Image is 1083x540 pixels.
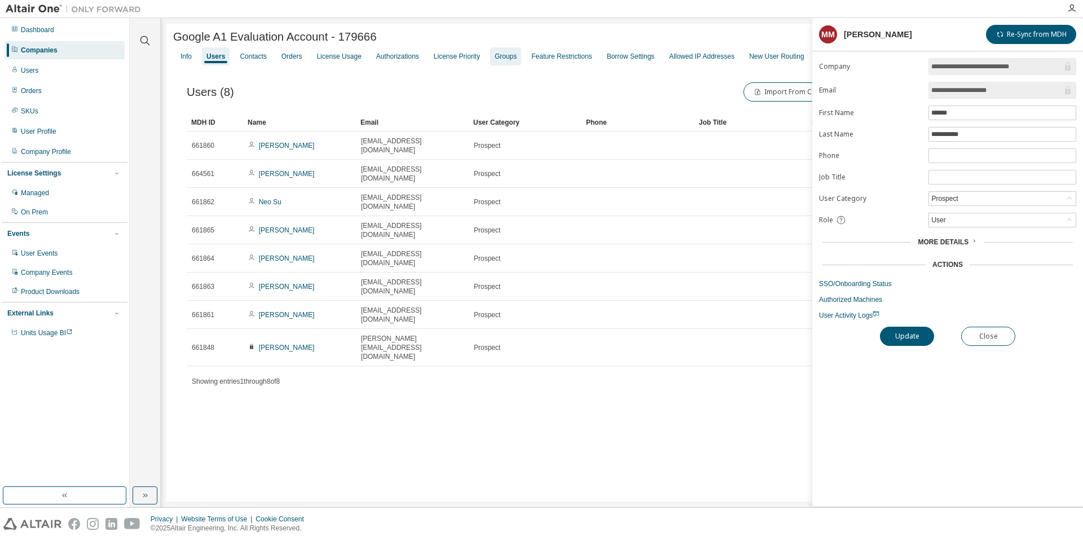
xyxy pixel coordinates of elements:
span: Prospect [474,141,500,150]
div: Users [206,52,225,61]
div: New User Routing [749,52,804,61]
div: Website Terms of Use [181,515,256,524]
span: [EMAIL_ADDRESS][DOMAIN_NAME] [361,137,464,155]
span: 661861 [192,310,214,319]
a: Authorized Machines [819,295,1076,304]
span: [EMAIL_ADDRESS][DOMAIN_NAME] [361,306,464,324]
div: User [930,214,947,226]
span: 664561 [192,169,214,178]
span: Prospect [474,310,500,319]
span: Prospect [474,343,500,352]
span: Prospect [474,282,500,291]
label: Company [819,62,922,71]
div: Company Profile [21,147,71,156]
div: Info [180,52,192,61]
span: Prospect [474,169,500,178]
span: User Activity Logs [819,311,879,319]
div: License Priority [434,52,480,61]
div: Allowed IP Addresses [669,52,734,61]
span: More Details [918,238,968,246]
a: [PERSON_NAME] [259,170,315,178]
div: Job Title [699,113,803,131]
span: Prospect [474,254,500,263]
div: Orders [281,52,302,61]
label: Last Name [819,130,922,139]
div: MM [819,25,837,43]
div: Companies [21,46,58,55]
span: 661865 [192,226,214,235]
div: Actions [932,260,963,269]
span: 661860 [192,141,214,150]
button: Close [961,327,1015,346]
div: Authorizations [376,52,419,61]
div: User Category [473,113,577,131]
div: Product Downloads [21,287,80,296]
div: [PERSON_NAME] [844,30,912,39]
div: MDH ID [191,113,239,131]
span: Users (8) [187,86,234,99]
div: Contacts [240,52,266,61]
label: Job Title [819,173,922,182]
div: Phone [586,113,690,131]
div: Prospect [929,192,1076,205]
img: Altair One [6,3,147,15]
button: Update [880,327,934,346]
div: Name [248,113,351,131]
a: SSO/Onboarding Status [819,279,1076,288]
div: Privacy [151,515,181,524]
div: Events [7,229,29,238]
span: 661862 [192,197,214,207]
span: [EMAIL_ADDRESS][DOMAIN_NAME] [361,249,464,267]
img: instagram.svg [87,518,99,530]
label: First Name [819,108,922,117]
div: Borrow Settings [607,52,655,61]
span: [EMAIL_ADDRESS][DOMAIN_NAME] [361,278,464,296]
img: youtube.svg [124,518,140,530]
img: facebook.svg [68,518,80,530]
div: Orders [21,86,42,95]
a: [PERSON_NAME] [259,226,315,234]
span: Role [819,216,833,225]
span: Units Usage BI [21,329,73,337]
span: [EMAIL_ADDRESS][DOMAIN_NAME] [361,165,464,183]
span: Prospect [474,197,500,207]
a: Neo Su [259,198,281,206]
div: Prospect [930,192,959,205]
button: Re-Sync from MDH [986,25,1076,44]
div: User Events [21,249,58,258]
div: Email [360,113,464,131]
div: Cookie Consent [256,515,310,524]
a: [PERSON_NAME] [259,254,315,262]
div: External Links [7,309,54,318]
div: Feature Restrictions [531,52,592,61]
div: Company Events [21,268,72,277]
a: [PERSON_NAME] [259,344,315,352]
img: altair_logo.svg [3,518,61,530]
span: [EMAIL_ADDRESS][DOMAIN_NAME] [361,221,464,239]
div: User [929,213,1076,227]
div: Managed [21,188,49,197]
div: User Profile [21,127,56,136]
div: Status [812,113,989,131]
span: Showing entries 1 through 8 of 8 [192,377,280,385]
span: 661864 [192,254,214,263]
button: Import From CSV [743,82,829,102]
span: 661863 [192,282,214,291]
span: [EMAIL_ADDRESS][DOMAIN_NAME] [361,193,464,211]
img: linkedin.svg [105,518,117,530]
a: [PERSON_NAME] [259,142,315,150]
span: Google A1 Evaluation Account - 179666 [173,30,377,43]
a: [PERSON_NAME] [259,283,315,291]
label: Phone [819,151,922,160]
div: Groups [495,52,517,61]
p: © 2025 Altair Engineering, Inc. All Rights Reserved. [151,524,311,533]
div: SKUs [21,107,38,116]
span: [PERSON_NAME][EMAIL_ADDRESS][DOMAIN_NAME] [361,334,464,361]
div: Dashboard [21,25,54,34]
div: On Prem [21,208,48,217]
span: Prospect [474,226,500,235]
label: User Category [819,194,922,203]
span: 661848 [192,343,214,352]
div: Users [21,66,38,75]
div: License Settings [7,169,61,178]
